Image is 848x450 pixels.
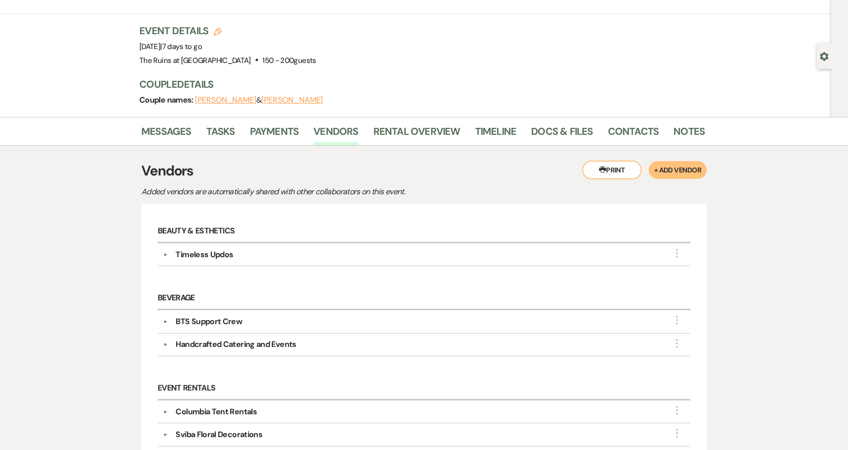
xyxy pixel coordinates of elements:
[139,95,195,105] span: Couple names:
[158,220,690,243] h6: Beauty & Esthetics
[162,42,202,52] span: 7 days to go
[139,56,251,65] span: The Ruins at [GEOGRAPHIC_DATA]
[176,316,242,328] div: BTS Support Crew
[673,123,705,145] a: Notes
[159,409,171,414] button: ▼
[159,342,171,347] button: ▼
[313,123,358,145] a: Vendors
[820,51,829,60] button: Open lead details
[373,123,460,145] a: Rental Overview
[176,406,257,418] div: Columbia Tent Rentals
[159,319,171,324] button: ▼
[475,123,517,145] a: Timeline
[141,161,707,181] h3: Vendors
[139,77,695,91] h3: Couple Details
[159,252,171,257] button: ▼
[582,161,642,179] button: Print
[176,249,233,261] div: Timeless Updos
[531,123,593,145] a: Docs & Files
[141,185,488,198] p: Added vendors are automatically shared with other collaborators on this event.
[649,161,707,179] button: + Add Vendor
[250,123,299,145] a: Payments
[139,42,202,52] span: [DATE]
[159,432,171,437] button: ▼
[261,96,323,104] button: [PERSON_NAME]
[141,123,191,145] a: Messages
[176,429,262,441] div: Sviba Floral Decorations
[195,96,256,104] button: [PERSON_NAME]
[139,24,316,38] h3: Event Details
[195,95,323,105] span: &
[160,42,202,52] span: |
[206,123,235,145] a: Tasks
[176,338,296,350] div: Handcrafted Catering and Events
[158,287,690,310] h6: Beverage
[262,56,316,65] span: 150 - 200 guests
[608,123,659,145] a: Contacts
[158,377,690,400] h6: Event Rentals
